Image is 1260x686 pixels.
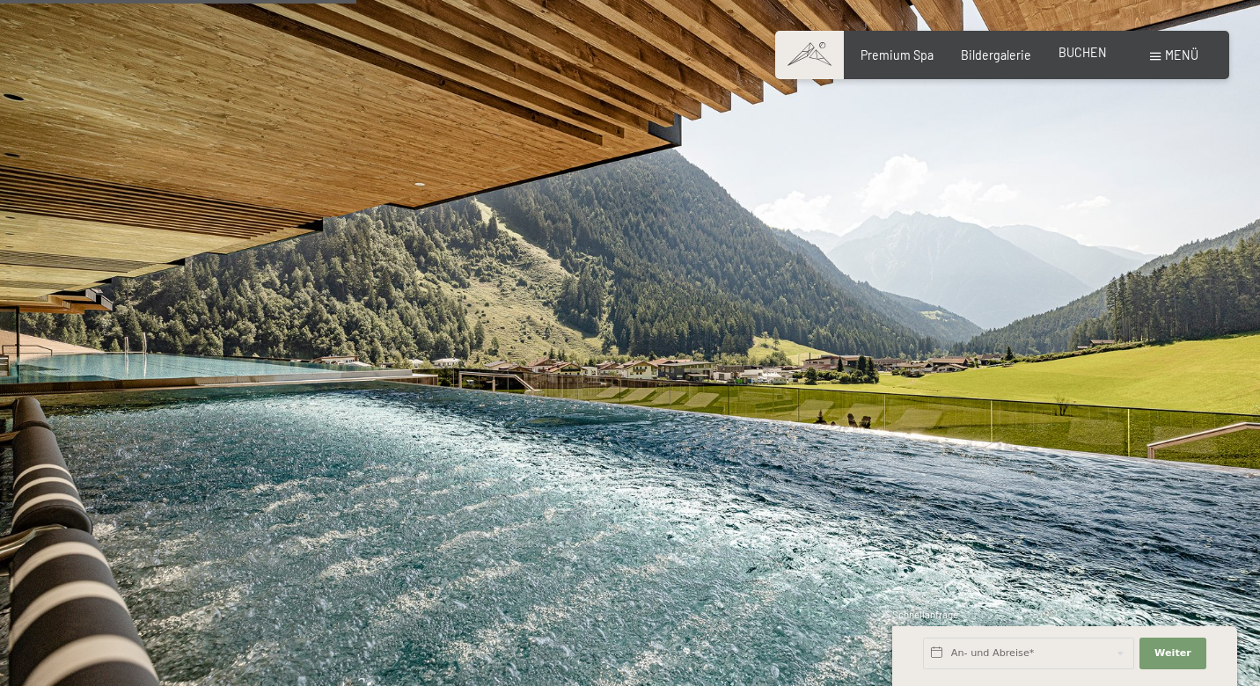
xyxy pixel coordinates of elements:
[892,609,958,620] span: Schnellanfrage
[1139,638,1206,669] button: Weiter
[1165,47,1198,62] span: Menü
[861,47,934,62] a: Premium Spa
[1154,646,1191,660] span: Weiter
[1059,45,1107,60] a: BUCHEN
[961,47,1031,62] a: Bildergalerie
